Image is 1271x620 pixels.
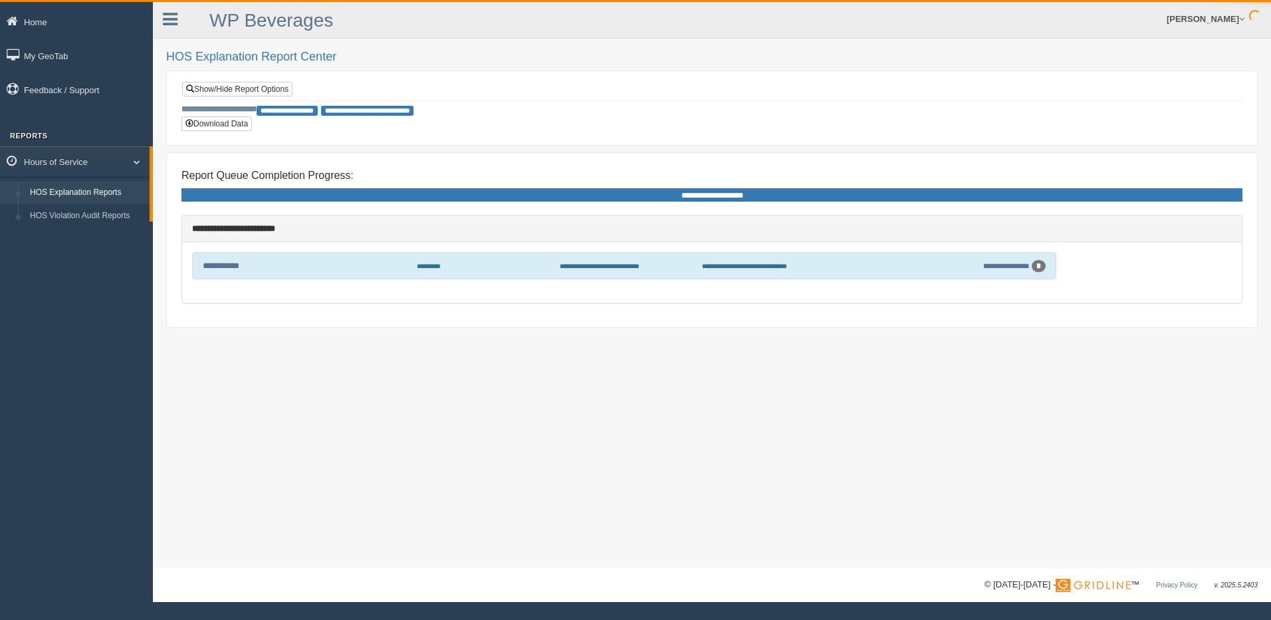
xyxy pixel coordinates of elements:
[181,116,252,131] button: Download Data
[24,181,150,205] a: HOS Explanation Reports
[166,51,1258,64] h2: HOS Explanation Report Center
[181,170,1242,182] h4: Report Queue Completion Progress:
[984,578,1258,592] div: © [DATE]-[DATE] - ™
[1056,579,1131,592] img: Gridline
[1214,581,1258,589] span: v. 2025.5.2403
[209,10,333,31] a: WP Beverages
[1156,581,1197,589] a: Privacy Policy
[24,204,150,228] a: HOS Violation Audit Reports
[182,82,292,96] a: Show/Hide Report Options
